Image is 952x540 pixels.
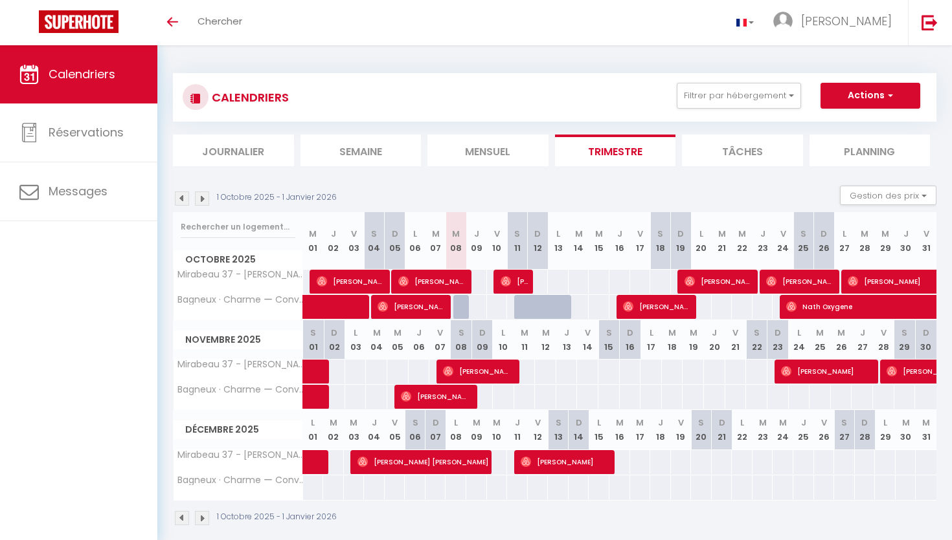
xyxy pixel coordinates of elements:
th: 08 [446,410,466,449]
abbr: V [924,228,929,240]
th: 22 [746,320,767,360]
th: 09 [466,410,487,449]
th: 03 [345,320,367,360]
span: [PERSON_NAME] [781,359,871,383]
abbr: J [801,416,806,429]
span: Mirabeau 37 - [PERSON_NAME] et Fonctionnel [176,450,305,460]
img: ... [773,12,793,31]
th: 21 [725,320,747,360]
span: Mirabeau 37 - [PERSON_NAME] et Fonctionnel [176,270,305,279]
span: Chercher [198,14,242,28]
span: Bagneux · Charme ー Convivialité ー Douceur [176,385,305,394]
abbr: M [452,228,460,240]
th: 16 [609,410,630,449]
th: 24 [773,410,793,449]
abbr: D [627,327,633,339]
th: 11 [514,320,536,360]
span: [PERSON_NAME] [501,269,528,294]
th: 07 [425,212,446,270]
th: 23 [753,410,773,449]
th: 01 [303,410,324,449]
abbr: V [494,228,500,240]
abbr: J [658,416,663,429]
th: 27 [852,320,873,360]
th: 28 [873,320,894,360]
abbr: S [800,228,806,240]
th: 08 [446,212,466,270]
abbr: L [556,228,560,240]
span: [PERSON_NAME] [521,449,611,474]
li: Semaine [300,135,422,166]
abbr: D [821,228,827,240]
li: Tâches [682,135,803,166]
abbr: S [413,416,418,429]
th: 20 [691,410,712,449]
abbr: D [479,327,486,339]
abbr: M [330,416,337,429]
abbr: M [759,416,767,429]
abbr: L [699,228,703,240]
abbr: M [922,416,930,429]
th: 14 [577,320,598,360]
abbr: V [780,228,786,240]
img: Super Booking [39,10,119,33]
abbr: L [501,327,505,339]
abbr: M [373,327,381,339]
th: 24 [789,320,810,360]
abbr: D [576,416,582,429]
th: 31 [916,212,936,270]
span: [PERSON_NAME] [317,269,386,294]
span: Bagneux · Charme ー Convivialité ー Douceur [176,475,305,485]
th: 10 [487,410,508,449]
th: 18 [662,320,683,360]
abbr: D [719,416,725,429]
th: 04 [364,410,385,449]
th: 25 [810,320,831,360]
span: [PERSON_NAME] [766,269,835,294]
abbr: V [678,416,684,429]
abbr: D [861,416,868,429]
abbr: M [493,416,501,429]
abbr: M [902,416,910,429]
th: 17 [630,212,651,270]
th: 09 [471,320,493,360]
li: Trimestre [555,135,676,166]
th: 10 [487,212,508,270]
th: 28 [855,212,876,270]
abbr: D [534,228,541,240]
abbr: M [394,327,402,339]
abbr: M [816,327,824,339]
abbr: S [698,416,704,429]
abbr: V [535,416,541,429]
abbr: L [740,416,744,429]
th: 20 [691,212,712,270]
th: 01 [303,320,324,360]
span: [PERSON_NAME] [378,294,447,319]
abbr: J [860,327,865,339]
abbr: M [690,327,697,339]
button: Gestion des prix [840,186,936,205]
th: 19 [671,410,692,449]
span: [PERSON_NAME] [685,269,754,294]
abbr: S [310,327,316,339]
th: 02 [323,410,344,449]
li: Journalier [173,135,294,166]
th: 13 [548,212,569,270]
button: Actions [821,83,920,109]
abbr: J [564,327,569,339]
abbr: L [597,416,601,429]
abbr: D [331,327,337,339]
abbr: M [837,327,845,339]
abbr: J [372,416,377,429]
abbr: V [881,327,887,339]
abbr: S [556,416,561,429]
th: 05 [385,212,405,270]
th: 14 [569,212,589,270]
abbr: L [650,327,653,339]
abbr: V [392,416,398,429]
th: 27 [834,410,855,449]
th: 06 [409,320,430,360]
th: 20 [704,320,725,360]
abbr: V [732,327,738,339]
th: 15 [589,410,609,449]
